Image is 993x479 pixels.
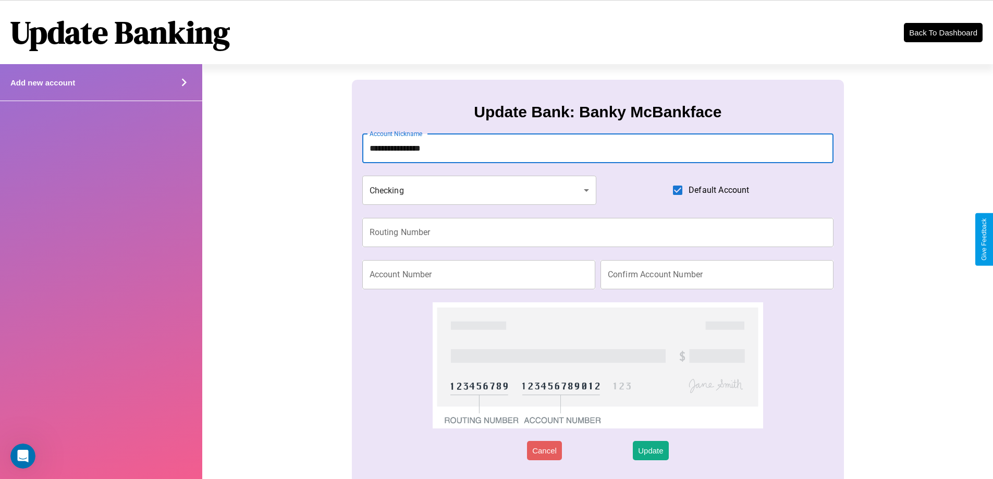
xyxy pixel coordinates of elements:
h1: Update Banking [10,11,230,54]
iframe: Intercom live chat [10,444,35,469]
button: Cancel [527,441,562,460]
button: Update [633,441,668,460]
h3: Update Bank: Banky McBankface [474,103,721,121]
img: check [433,302,763,428]
span: Default Account [689,184,749,196]
button: Back To Dashboard [904,23,983,42]
div: Give Feedback [980,218,988,261]
div: Checking [362,176,597,205]
h4: Add new account [10,78,75,87]
label: Account Nickname [370,129,423,138]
